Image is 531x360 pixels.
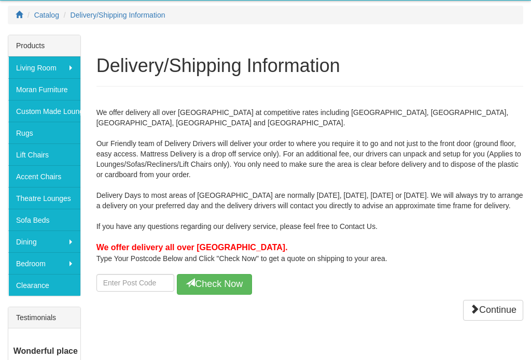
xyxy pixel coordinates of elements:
[8,307,80,328] div: Testimonials
[96,274,174,292] input: Enter Postcode
[13,347,78,355] b: Wonderful place
[8,78,80,100] a: Moran Furniture
[8,122,80,143] a: Rugs
[8,187,80,209] a: Theatre Lounges
[8,231,80,252] a: Dining
[177,274,252,295] button: Check Now
[71,11,165,19] a: Delivery/Shipping Information
[463,300,523,321] a: Continue
[8,35,80,56] div: Products
[8,143,80,165] a: Lift Chairs
[8,274,80,296] a: Clearance
[8,209,80,231] a: Sofa Beds
[96,97,523,295] div: We offer delivery all over [GEOGRAPHIC_DATA] at competitive rates including [GEOGRAPHIC_DATA], [G...
[34,11,59,19] a: Catalog
[8,165,80,187] a: Accent Chairs
[96,243,288,252] b: We offer delivery all over [GEOGRAPHIC_DATA].
[8,56,80,78] a: Living Room
[8,252,80,274] a: Bedroom
[96,55,523,76] h1: Delivery/Shipping Information
[8,100,80,122] a: Custom Made Lounges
